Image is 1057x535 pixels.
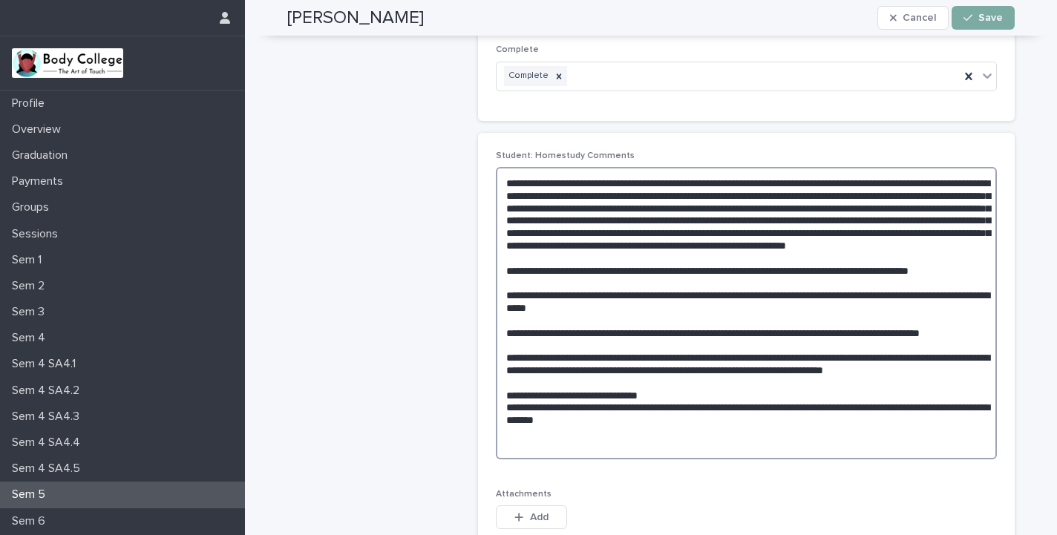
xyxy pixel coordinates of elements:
[6,96,56,111] p: Profile
[6,331,57,345] p: Sem 4
[6,384,91,398] p: Sem 4 SA4.2
[496,490,552,499] span: Attachments
[496,151,635,160] span: Student: Homestudy Comments
[6,253,53,267] p: Sem 1
[496,45,539,54] span: Complete
[6,462,92,476] p: Sem 4 SA4.5
[6,200,61,214] p: Groups
[6,305,56,319] p: Sem 3
[978,13,1003,23] span: Save
[6,514,57,528] p: Sem 6
[496,505,567,529] button: Add
[6,279,56,293] p: Sem 2
[6,410,91,424] p: Sem 4 SA4.3
[12,48,123,78] img: xvtzy2PTuGgGH0xbwGb2
[877,6,949,30] button: Cancel
[6,227,70,241] p: Sessions
[6,436,92,450] p: Sem 4 SA4.4
[6,488,57,502] p: Sem 5
[287,7,424,29] h2: [PERSON_NAME]
[6,122,73,137] p: Overview
[6,174,75,188] p: Payments
[530,512,549,522] span: Add
[504,66,551,86] div: Complete
[952,6,1015,30] button: Save
[6,357,88,371] p: Sem 4 SA4.1
[903,13,936,23] span: Cancel
[6,148,79,163] p: Graduation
